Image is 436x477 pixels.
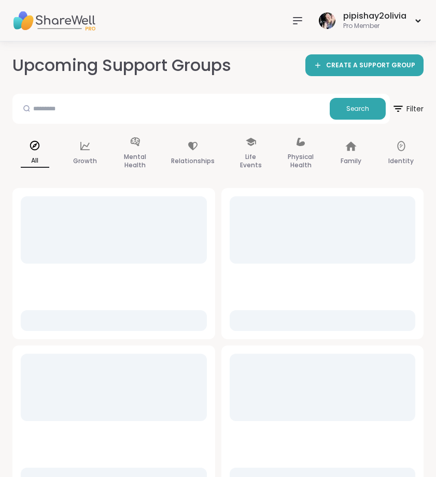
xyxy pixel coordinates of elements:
[12,54,231,77] h2: Upcoming Support Groups
[236,151,265,171] p: Life Events
[346,104,369,113] span: Search
[388,155,414,167] p: Identity
[21,154,49,168] p: All
[73,155,97,167] p: Growth
[392,94,424,124] button: Filter
[305,54,424,76] a: CREATE A SUPPORT GROUP
[343,10,406,22] div: pipishay2olivia
[287,151,315,171] p: Physical Health
[330,98,386,120] button: Search
[319,12,335,29] img: pipishay2olivia
[343,22,406,31] div: Pro Member
[392,96,424,121] span: Filter
[171,155,215,167] p: Relationships
[121,151,149,171] p: Mental Health
[341,155,361,167] p: Family
[326,61,415,70] span: CREATE A SUPPORT GROUP
[12,3,95,39] img: ShareWell Nav Logo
